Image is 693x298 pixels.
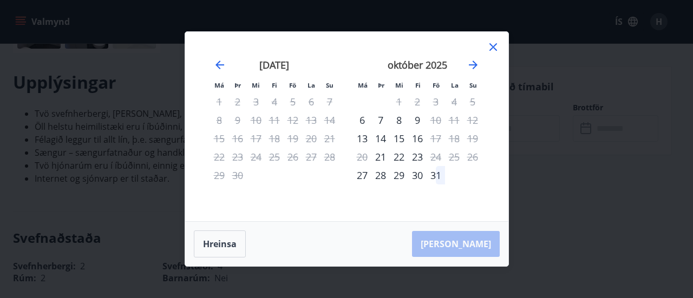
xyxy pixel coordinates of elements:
[427,148,445,166] div: Aðeins útritun í boði
[408,92,427,111] td: Not available. fimmtudagur, 2. október 2025
[390,111,408,129] div: 8
[371,148,390,166] div: Aðeins innritun í boði
[390,148,408,166] div: 22
[265,111,284,129] td: Not available. fimmtudagur, 11. september 2025
[228,148,247,166] td: Not available. þriðjudagur, 23. september 2025
[390,129,408,148] td: Choose miðvikudagur, 15. október 2025 as your check-in date. It’s available.
[371,111,390,129] td: Choose þriðjudagur, 7. október 2025 as your check-in date. It’s available.
[427,111,445,129] div: Aðeins útritun í boði
[467,58,480,71] div: Move forward to switch to the next month.
[210,92,228,111] td: Not available. mánudagur, 1. september 2025
[427,129,445,148] td: Not available. föstudagur, 17. október 2025
[463,148,482,166] td: Not available. sunnudagur, 26. október 2025
[463,111,482,129] td: Not available. sunnudagur, 12. október 2025
[321,129,339,148] td: Not available. sunnudagur, 21. september 2025
[415,81,421,89] small: Fi
[371,129,390,148] div: 14
[284,111,302,129] td: Not available. föstudagur, 12. september 2025
[353,129,371,148] td: Choose mánudagur, 13. október 2025 as your check-in date. It’s available.
[433,81,440,89] small: Fö
[408,111,427,129] div: 9
[353,129,371,148] div: Aðeins innritun í boði
[353,166,371,184] td: Choose mánudagur, 27. október 2025 as your check-in date. It’s available.
[234,81,241,89] small: Þr
[284,148,302,166] td: Not available. föstudagur, 26. september 2025
[213,58,226,71] div: Move backward to switch to the previous month.
[247,92,265,111] td: Not available. miðvikudagur, 3. september 2025
[214,81,224,89] small: Má
[427,166,445,184] td: Choose föstudagur, 31. október 2025 as your check-in date. It’s available.
[390,166,408,184] div: 29
[408,148,427,166] div: 23
[445,111,463,129] td: Not available. laugardagur, 11. október 2025
[371,148,390,166] td: Choose þriðjudagur, 21. október 2025 as your check-in date. It’s available.
[408,166,427,184] div: 30
[427,129,445,148] div: Aðeins útritun í boði
[265,92,284,111] td: Not available. fimmtudagur, 4. september 2025
[445,129,463,148] td: Not available. laugardagur, 18. október 2025
[390,129,408,148] div: 15
[408,166,427,184] td: Choose fimmtudagur, 30. október 2025 as your check-in date. It’s available.
[388,58,447,71] strong: október 2025
[371,129,390,148] td: Choose þriðjudagur, 14. október 2025 as your check-in date. It’s available.
[302,148,321,166] td: Not available. laugardagur, 27. september 2025
[445,148,463,166] td: Not available. laugardagur, 25. október 2025
[390,166,408,184] td: Choose miðvikudagur, 29. október 2025 as your check-in date. It’s available.
[395,81,403,89] small: Mi
[371,111,390,129] div: 7
[247,148,265,166] td: Not available. miðvikudagur, 24. september 2025
[353,111,371,129] td: Choose mánudagur, 6. október 2025 as your check-in date. It’s available.
[353,111,371,129] div: Aðeins innritun í boði
[272,81,277,89] small: Fi
[247,129,265,148] td: Not available. miðvikudagur, 17. september 2025
[353,166,371,184] div: Aðeins innritun í boði
[194,230,246,257] button: Hreinsa
[427,148,445,166] td: Not available. föstudagur, 24. október 2025
[390,92,408,111] td: Not available. miðvikudagur, 1. október 2025
[210,148,228,166] td: Not available. mánudagur, 22. september 2025
[210,166,228,184] td: Not available. mánudagur, 29. september 2025
[198,45,495,208] div: Calendar
[247,111,265,129] td: Not available. miðvikudagur, 10. september 2025
[463,129,482,148] td: Not available. sunnudagur, 19. október 2025
[252,81,260,89] small: Mi
[371,166,390,184] div: 28
[378,81,384,89] small: Þr
[284,129,302,148] td: Not available. föstudagur, 19. september 2025
[371,166,390,184] td: Choose þriðjudagur, 28. október 2025 as your check-in date. It’s available.
[265,148,284,166] td: Not available. fimmtudagur, 25. september 2025
[408,129,427,148] div: 16
[308,81,315,89] small: La
[284,92,302,111] td: Not available. föstudagur, 5. september 2025
[427,111,445,129] td: Not available. föstudagur, 10. október 2025
[390,148,408,166] td: Choose miðvikudagur, 22. október 2025 as your check-in date. It’s available.
[451,81,459,89] small: La
[326,81,334,89] small: Su
[390,111,408,129] td: Choose miðvikudagur, 8. október 2025 as your check-in date. It’s available.
[469,81,477,89] small: Su
[408,148,427,166] td: Choose fimmtudagur, 23. október 2025 as your check-in date. It’s available.
[302,92,321,111] td: Not available. laugardagur, 6. september 2025
[321,111,339,129] td: Not available. sunnudagur, 14. september 2025
[463,92,482,111] td: Not available. sunnudagur, 5. október 2025
[408,129,427,148] td: Choose fimmtudagur, 16. október 2025 as your check-in date. It’s available.
[321,92,339,111] td: Not available. sunnudagur, 7. september 2025
[210,129,228,148] td: Not available. mánudagur, 15. september 2025
[228,166,247,184] td: Not available. þriðjudagur, 30. september 2025
[259,58,289,71] strong: [DATE]
[265,129,284,148] td: Not available. fimmtudagur, 18. september 2025
[427,166,445,184] div: 31
[302,111,321,129] td: Not available. laugardagur, 13. september 2025
[228,129,247,148] td: Not available. þriðjudagur, 16. september 2025
[289,81,296,89] small: Fö
[353,148,371,166] td: Not available. mánudagur, 20. október 2025
[408,111,427,129] td: Choose fimmtudagur, 9. október 2025 as your check-in date. It’s available.
[228,92,247,111] td: Not available. þriðjudagur, 2. september 2025
[321,148,339,166] td: Not available. sunnudagur, 28. september 2025
[210,111,228,129] td: Not available. mánudagur, 8. september 2025
[228,111,247,129] td: Not available. þriðjudagur, 9. september 2025
[427,92,445,111] td: Not available. föstudagur, 3. október 2025
[302,129,321,148] td: Not available. laugardagur, 20. september 2025
[445,92,463,111] td: Not available. laugardagur, 4. október 2025
[358,81,368,89] small: Má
